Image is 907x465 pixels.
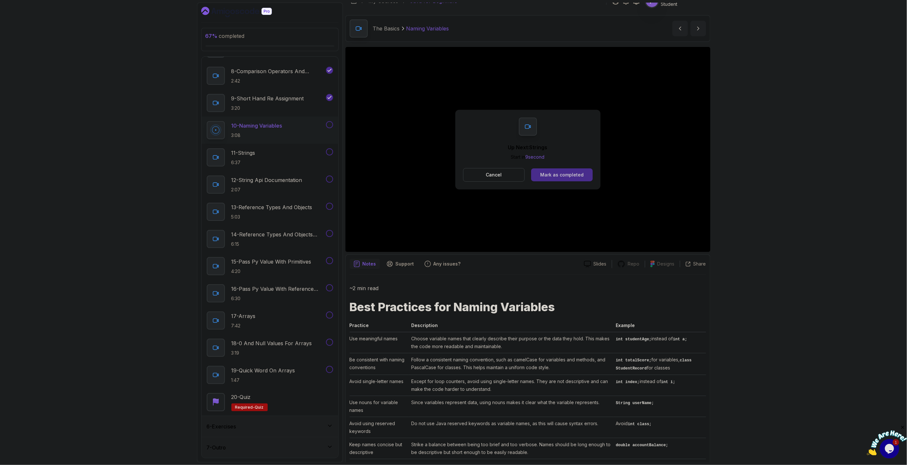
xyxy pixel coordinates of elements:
[661,1,699,7] p: Student
[616,443,669,448] code: double accountBalance;
[409,375,613,396] td: Except for loop counters, avoid using single-letter names. They are not descriptive and can make ...
[207,203,333,221] button: 13-Reference Types And Objects5:03
[231,367,295,374] p: 19 - Quick Word On Arrays
[231,350,312,356] p: 3:19
[231,105,304,111] p: 3:20
[231,393,251,401] p: 20 - Quiz
[350,332,409,353] td: Use meaningful names
[409,396,613,417] td: Since variables represent data, using nouns makes it clear what the variable represents.
[207,444,226,451] h3: 7 - Outro
[350,375,409,396] td: Avoid single-letter names
[526,154,545,160] span: 9 second
[231,268,311,275] p: 4:20
[350,321,409,332] th: Practice
[231,149,255,157] p: 11 - Strings
[207,257,333,275] button: 15-Pass Py Value With Primitives4:20
[406,25,449,32] p: Naming Variables
[672,21,688,36] button: previous content
[207,176,333,194] button: 12-String Api Documentation2:07
[207,366,333,384] button: 19-Quick Word On Arrays1:47
[231,122,282,130] p: 10 - Naming Variables
[231,78,325,84] p: 2:42
[350,417,409,438] td: Avoid using reserved keywords
[616,401,654,405] code: String userName;
[231,241,325,247] p: 6:15
[350,396,409,417] td: Use nouns for variable names
[396,261,414,267] p: Support
[201,7,287,17] a: Dashboard
[613,375,706,396] td: instead of
[207,148,333,166] button: 11-Strings6:37
[616,380,640,384] code: int index;
[350,301,706,313] h1: Best Practices for Naming Variables
[613,417,706,438] td: Avoid
[661,380,675,384] code: int i;
[231,312,256,320] p: 17 - Arrays
[207,94,333,112] button: 9-Short Hand Re Assignment3:20
[231,187,302,193] p: 2:07
[231,159,255,166] p: 6:37
[231,176,302,184] p: 12 - String Api Documentation
[409,353,613,375] td: Follow a consistent naming convention, such as camelCase for variables and methods, and PascalCas...
[409,321,613,332] th: Description
[205,33,218,39] span: 67 %
[207,67,333,85] button: 8-Comparison Operators and Booleans2:42
[616,337,652,342] code: int studentAge;
[613,321,706,332] th: Example
[345,47,710,252] iframe: 10 - Naming Variables
[613,332,706,353] td: instead of
[207,423,236,430] h3: 6 - Exercises
[628,261,640,267] p: Repo
[207,230,333,248] button: 14-Reference Types And Objects Diferences6:15
[231,231,325,238] p: 14 - Reference Types And Objects Diferences
[231,95,304,102] p: 9 - Short Hand Re Assignment
[628,422,652,426] code: int class;
[594,261,607,267] p: Slides
[231,285,325,293] p: 16 - Pass Py Value With Reference Types
[673,337,687,342] code: int a;
[350,353,409,375] td: Be consistent with naming conventions
[350,438,409,459] td: Keep names concise but descriptive
[434,261,461,267] p: Any issues?
[508,154,548,160] p: Start in
[231,258,311,266] p: 15 - Pass Py Value With Primitives
[616,358,652,363] code: int totalScore;
[202,437,338,458] button: 7-Outro
[409,332,613,353] td: Choose variable names that clearly describe their purpose or the data they hold. This makes the c...
[579,261,612,267] a: Slides
[207,393,333,411] button: 20-QuizRequired-quiz
[691,21,706,36] button: next content
[231,323,256,329] p: 7:42
[231,132,282,139] p: 3:08
[363,261,376,267] p: Notes
[231,67,325,75] p: 8 - Comparison Operators and Booleans
[463,168,525,182] button: Cancel
[680,261,706,267] button: Share
[231,203,312,211] p: 13 - Reference Types And Objects
[867,425,907,455] iframe: chat widget
[409,417,613,438] td: Do not use Java reserved keywords as variable names, as this will cause syntax errors.
[613,353,706,375] td: for variables, for classes
[350,259,380,269] button: notes button
[486,172,502,178] p: Cancel
[540,172,584,178] div: Mark as completed
[202,416,338,437] button: 6-Exercises
[373,25,400,32] p: The Basics
[207,121,333,139] button: 10-Naming Variables3:08
[421,259,465,269] button: Feedback button
[235,405,255,410] span: Required-
[205,33,245,39] span: completed
[207,312,333,330] button: 17-Arrays7:42
[383,259,418,269] button: Support button
[231,214,312,220] p: 5:03
[207,339,333,357] button: 18-0 And Null Values For Arrays3:19
[350,284,706,293] p: ~2 min read
[255,405,264,410] span: quiz
[231,295,325,302] p: 6:30
[409,438,613,459] td: Strike a balance between being too brief and too verbose. Names should be long enough to be descr...
[231,377,295,383] p: 1:47
[207,284,333,302] button: 16-Pass Py Value With Reference Types6:30
[231,339,312,347] p: 18 - 0 And Null Values For Arrays
[531,168,592,181] button: Mark as completed
[693,261,706,267] p: Share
